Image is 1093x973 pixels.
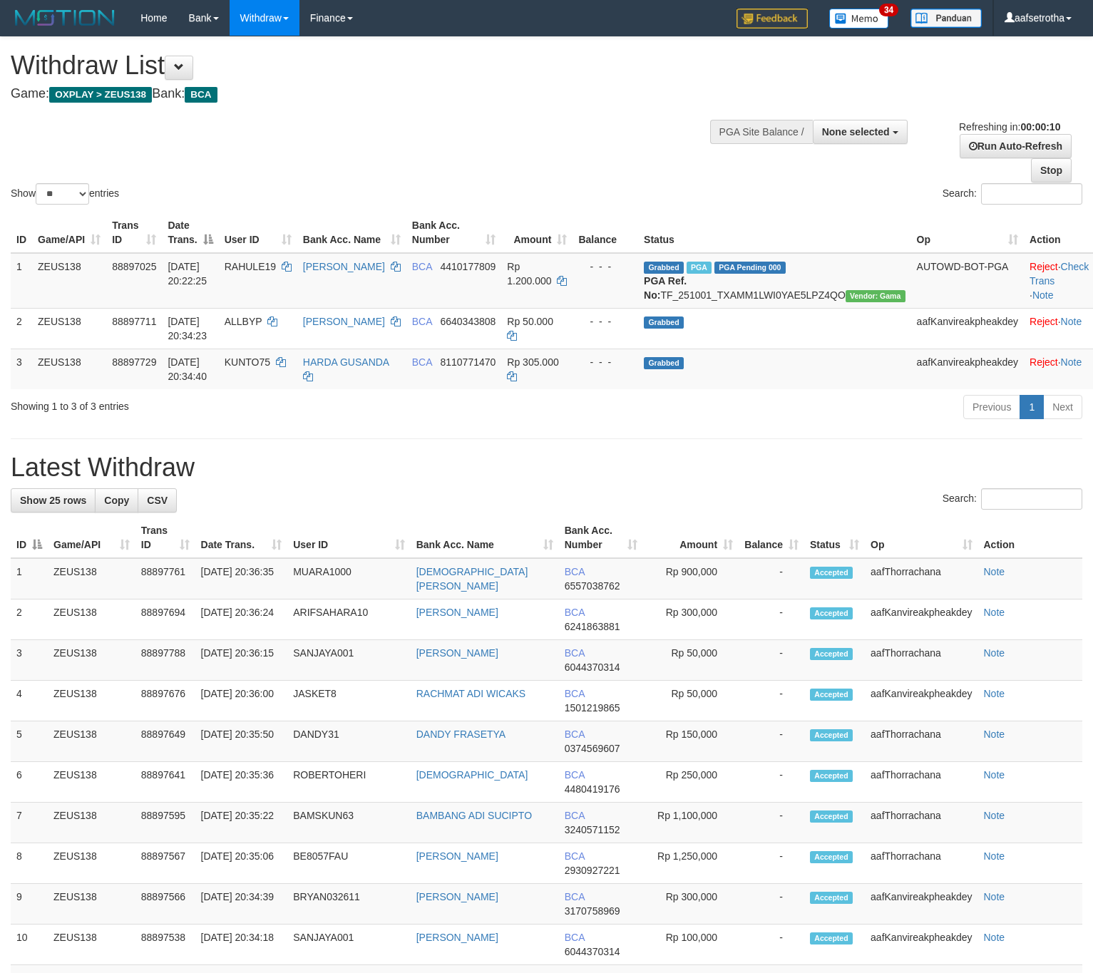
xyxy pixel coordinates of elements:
[643,721,739,762] td: Rp 150,000
[135,803,195,843] td: 88897595
[195,884,288,925] td: [DATE] 20:34:39
[810,689,853,701] span: Accepted
[49,87,152,103] span: OXPLAY > ZEUS138
[960,134,1072,158] a: Run Auto-Refresh
[287,681,411,721] td: JASKET8
[865,884,977,925] td: aafKanvireakpheakdey
[416,729,506,740] a: DANDY FRASETYA
[168,356,207,382] span: [DATE] 20:34:40
[804,518,865,558] th: Status: activate to sort column ascending
[11,253,32,309] td: 1
[643,640,739,681] td: Rp 50,000
[644,262,684,274] span: Grabbed
[106,212,162,253] th: Trans ID: activate to sort column ascending
[48,599,135,640] td: ZEUS138
[739,762,804,803] td: -
[911,349,1024,389] td: aafKanvireakpheakdey
[287,762,411,803] td: ROBERTOHERI
[287,558,411,599] td: MUARA1000
[984,850,1005,862] a: Note
[287,640,411,681] td: SANJAYA001
[565,865,620,876] span: Copy 2930927221 to clipboard
[11,453,1082,482] h1: Latest Withdraw
[303,356,389,368] a: HARDA GUSANDA
[565,621,620,632] span: Copy 6241863881 to clipboard
[219,212,297,253] th: User ID: activate to sort column ascending
[11,488,96,513] a: Show 25 rows
[643,803,739,843] td: Rp 1,100,000
[416,850,498,862] a: [PERSON_NAME]
[865,640,977,681] td: aafThorrachana
[1061,316,1082,327] a: Note
[195,803,288,843] td: [DATE] 20:35:22
[865,803,977,843] td: aafThorrachana
[565,769,585,781] span: BCA
[11,762,48,803] td: 6
[225,261,276,272] span: RAHULE19
[638,253,911,309] td: TF_251001_TXAMM1LWI0YAE5LPZ4QO
[739,925,804,965] td: -
[565,661,620,673] span: Copy 6044370314 to clipboard
[11,884,48,925] td: 9
[95,488,138,513] a: Copy
[104,495,129,506] span: Copy
[963,395,1020,419] a: Previous
[984,647,1005,659] a: Note
[1061,356,1082,368] a: Note
[287,599,411,640] td: ARIFSAHARA10
[195,640,288,681] td: [DATE] 20:36:15
[573,212,638,253] th: Balance
[565,891,585,902] span: BCA
[981,183,1082,205] input: Search:
[195,681,288,721] td: [DATE] 20:36:00
[11,925,48,965] td: 10
[1032,289,1054,301] a: Note
[135,721,195,762] td: 88897649
[865,721,977,762] td: aafThorrachana
[739,640,804,681] td: -
[578,259,632,274] div: - - -
[943,488,1082,510] label: Search:
[195,558,288,599] td: [DATE] 20:36:35
[810,892,853,904] span: Accepted
[565,783,620,795] span: Copy 4480419176 to clipboard
[739,884,804,925] td: -
[11,7,119,29] img: MOTION_logo.png
[138,488,177,513] a: CSV
[48,803,135,843] td: ZEUS138
[11,558,48,599] td: 1
[984,891,1005,902] a: Note
[20,495,86,506] span: Show 25 rows
[287,925,411,965] td: SANJAYA001
[865,681,977,721] td: aafKanvireakpheakdey
[135,518,195,558] th: Trans ID: activate to sort column ascending
[714,262,786,274] span: PGA Pending
[112,356,156,368] span: 88897729
[981,488,1082,510] input: Search:
[297,212,406,253] th: Bank Acc. Name: activate to sort column ascending
[739,558,804,599] td: -
[416,932,498,943] a: [PERSON_NAME]
[846,290,905,302] span: Vendor URL: https://trx31.1velocity.biz
[225,316,262,327] span: ALLBYP
[565,946,620,957] span: Copy 6044370314 to clipboard
[865,762,977,803] td: aafThorrachana
[1030,316,1058,327] a: Reject
[578,355,632,369] div: - - -
[739,721,804,762] td: -
[11,681,48,721] td: 4
[810,729,853,741] span: Accepted
[412,316,432,327] span: BCA
[1020,121,1060,133] strong: 00:00:10
[810,770,853,782] span: Accepted
[11,349,32,389] td: 3
[559,518,643,558] th: Bank Acc. Number: activate to sort column ascending
[440,356,496,368] span: Copy 8110771470 to clipboard
[507,356,558,368] span: Rp 305.000
[810,851,853,863] span: Accepted
[11,721,48,762] td: 5
[440,316,496,327] span: Copy 6640343808 to clipboard
[32,212,106,253] th: Game/API: activate to sort column ascending
[911,212,1024,253] th: Op: activate to sort column ascending
[36,183,89,205] select: Showentries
